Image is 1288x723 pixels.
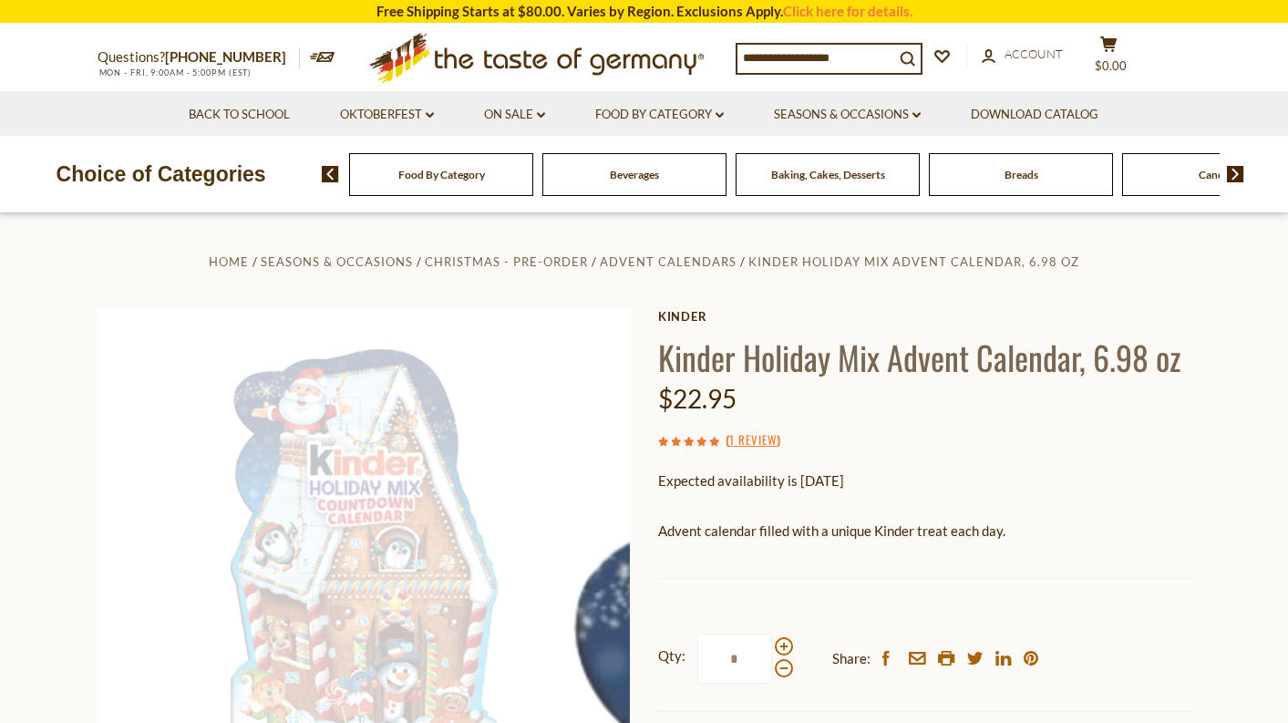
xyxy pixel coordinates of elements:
a: Click here for details. [783,3,912,19]
input: Qty: [697,634,772,684]
img: previous arrow [322,166,339,182]
span: $22.95 [658,383,737,414]
a: Account [982,45,1063,65]
a: Food By Category [398,168,485,181]
p: Advent calendar filled with a unique Kinder treat each day. [658,520,1191,542]
span: Account [1005,46,1063,61]
a: Oktoberfest [340,105,434,125]
a: 1 Review [729,430,777,450]
a: Advent Calendars [600,254,737,269]
a: On Sale [484,105,545,125]
span: ( ) [726,430,780,449]
a: [PHONE_NUMBER] [165,48,286,65]
a: Kinder Holiday Mix Advent Calendar, 6.98 oz [748,254,1079,269]
p: Expected availability is [DATE] [658,470,1191,492]
a: Breads [1005,168,1038,181]
a: Seasons & Occasions [261,254,413,269]
a: Kinder [658,309,1191,324]
strong: Qty: [658,645,685,667]
a: Home [209,254,249,269]
span: Share: [832,647,871,670]
button: $0.00 [1082,36,1137,81]
a: Beverages [610,168,659,181]
a: Christmas - PRE-ORDER [425,254,588,269]
a: Baking, Cakes, Desserts [771,168,885,181]
span: $0.00 [1095,58,1127,73]
a: Back to School [189,105,290,125]
a: Seasons & Occasions [774,105,921,125]
a: Candy [1199,168,1230,181]
p: Questions? [98,46,300,69]
a: Food By Category [595,105,724,125]
a: Download Catalog [971,105,1098,125]
h1: Kinder Holiday Mix Advent Calendar, 6.98 oz [658,336,1191,377]
img: next arrow [1227,166,1244,182]
span: MON - FRI, 9:00AM - 5:00PM (EST) [98,67,252,77]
